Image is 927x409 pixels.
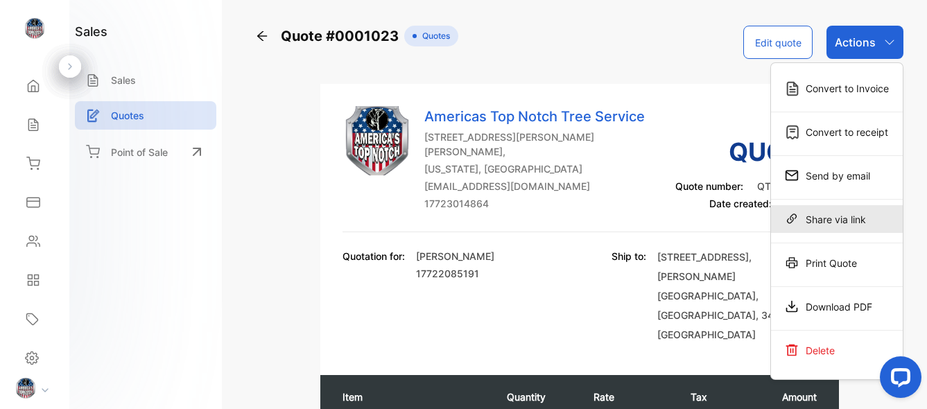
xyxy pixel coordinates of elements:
div: Convert to Invoice [771,74,903,102]
img: logo [24,18,45,39]
p: Quote number: [675,179,817,193]
p: Date created: [675,196,817,211]
div: Delete [771,336,903,364]
img: profile [15,378,36,399]
h1: sales [75,22,107,41]
div: Convert to receipt [771,118,903,146]
p: 17722085191 [416,266,494,281]
span: QT-0001023 [757,180,817,192]
button: Actions [826,26,903,59]
span: Quotes [417,30,450,42]
p: Point of Sale [111,145,168,159]
p: Item [343,390,479,404]
div: Share via link [771,205,903,233]
span: [STREET_ADDRESS] [657,251,749,263]
p: Amount [748,390,816,404]
iframe: LiveChat chat widget [869,351,927,409]
p: [EMAIL_ADDRESS][DOMAIN_NAME] [424,179,653,193]
div: Download PDF [771,293,903,320]
div: Print Quote [771,249,903,277]
p: Americas Top Notch Tree Service [424,106,653,127]
p: Quotation for: [343,249,405,263]
p: Actions [835,34,876,51]
p: Quantity [507,390,566,404]
p: [US_STATE], [GEOGRAPHIC_DATA] [424,162,653,176]
a: Sales [75,66,216,94]
span: Quote #0001023 [281,26,404,46]
p: [STREET_ADDRESS][PERSON_NAME][PERSON_NAME], [424,130,653,159]
p: 17723014864 [424,196,653,211]
button: Edit quote [743,26,813,59]
p: Rate [594,390,663,404]
p: [PERSON_NAME] [416,249,494,263]
a: Point of Sale [75,137,216,167]
p: Sales [111,73,136,87]
a: Quotes [75,101,216,130]
p: Ship to: [612,249,646,345]
span: , 34957 [756,309,790,321]
p: Quotes [111,108,144,123]
h3: Quote [675,133,817,171]
img: Company Logo [343,106,412,175]
p: Tax [691,390,721,404]
div: Send by email [771,162,903,189]
span: , [PERSON_NAME][GEOGRAPHIC_DATA] [657,251,756,302]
